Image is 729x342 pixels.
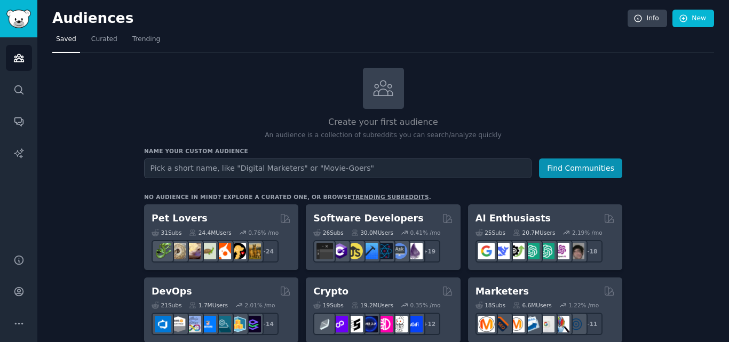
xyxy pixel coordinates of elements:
div: + 11 [580,313,603,335]
img: defi_ [406,316,423,332]
img: Emailmarketing [523,316,540,332]
div: 1.22 % /mo [568,301,599,309]
div: + 14 [256,313,279,335]
img: AskMarketing [508,316,525,332]
img: chatgpt_prompts_ [538,243,554,259]
img: AskComputerScience [391,243,408,259]
h2: Marketers [476,285,529,298]
img: iOSProgramming [361,243,378,259]
span: Saved [56,35,76,44]
h2: Crypto [313,285,348,298]
div: 21 Sub s [152,301,181,309]
h2: Audiences [52,10,628,27]
span: Trending [132,35,160,44]
a: Info [628,10,667,28]
img: MarketingResearch [553,316,569,332]
img: ethstaker [346,316,363,332]
img: leopardgeckos [185,243,201,259]
div: 19.2M Users [351,301,393,309]
div: 24.4M Users [189,229,231,236]
div: No audience in mind? Explore a curated one, or browse . [144,193,431,201]
div: 19 Sub s [313,301,343,309]
div: 2.01 % /mo [245,301,275,309]
span: Curated [91,35,117,44]
img: AWS_Certified_Experts [170,316,186,332]
a: trending subreddits [351,194,429,200]
img: turtle [200,243,216,259]
div: 6.6M Users [513,301,552,309]
div: + 19 [418,240,440,263]
img: dogbreed [244,243,261,259]
div: 0.35 % /mo [410,301,441,309]
img: defiblockchain [376,316,393,332]
img: ethfinance [316,316,333,332]
img: AItoolsCatalog [508,243,525,259]
div: 31 Sub s [152,229,181,236]
a: Saved [52,31,80,53]
div: + 12 [418,313,440,335]
div: 26 Sub s [313,229,343,236]
img: software [316,243,333,259]
img: ArtificalIntelligence [568,243,584,259]
h2: AI Enthusiasts [476,212,551,225]
img: GoogleGeminiAI [478,243,495,259]
img: azuredevops [155,316,171,332]
img: DevOpsLinks [200,316,216,332]
img: bigseo [493,316,510,332]
div: 18 Sub s [476,301,505,309]
img: ballpython [170,243,186,259]
img: aws_cdk [229,316,246,332]
img: OnlineMarketing [568,316,584,332]
img: googleads [538,316,554,332]
img: OpenAIDev [553,243,569,259]
div: 25 Sub s [476,229,505,236]
img: content_marketing [478,316,495,332]
img: DeepSeek [493,243,510,259]
h3: Name your custom audience [144,147,622,155]
img: CryptoNews [391,316,408,332]
img: web3 [361,316,378,332]
div: 0.76 % /mo [248,229,279,236]
img: platformengineering [215,316,231,332]
p: An audience is a collection of subreddits you can search/analyze quickly [144,131,622,140]
div: + 24 [256,240,279,263]
h2: Create your first audience [144,116,622,129]
input: Pick a short name, like "Digital Marketers" or "Movie-Goers" [144,158,532,178]
img: elixir [406,243,423,259]
div: + 18 [580,240,603,263]
a: New [672,10,714,28]
img: GummySearch logo [6,10,31,28]
div: 30.0M Users [351,229,393,236]
button: Find Communities [539,158,622,178]
h2: DevOps [152,285,192,298]
img: chatgpt_promptDesign [523,243,540,259]
img: learnjavascript [346,243,363,259]
div: 2.19 % /mo [572,229,603,236]
a: Curated [88,31,121,53]
img: PlatformEngineers [244,316,261,332]
div: 20.7M Users [513,229,555,236]
div: 0.41 % /mo [410,229,441,236]
a: Trending [129,31,164,53]
h2: Software Developers [313,212,423,225]
img: PetAdvice [229,243,246,259]
img: Docker_DevOps [185,316,201,332]
img: cockatiel [215,243,231,259]
div: 1.7M Users [189,301,228,309]
h2: Pet Lovers [152,212,208,225]
img: csharp [331,243,348,259]
img: herpetology [155,243,171,259]
img: reactnative [376,243,393,259]
img: 0xPolygon [331,316,348,332]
